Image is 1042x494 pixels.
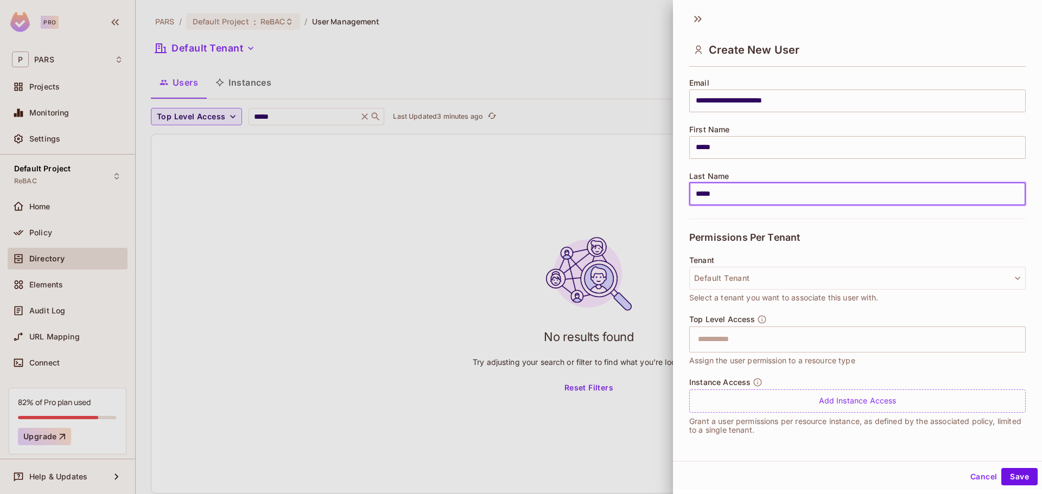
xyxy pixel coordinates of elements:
[689,378,751,387] span: Instance Access
[689,417,1026,434] p: Grant a user permissions per resource instance, as defined by the associated policy, limited to a...
[689,232,800,243] span: Permissions Per Tenant
[689,292,878,304] span: Select a tenant you want to associate this user with.
[689,355,855,367] span: Assign the user permission to a resource type
[1001,468,1038,485] button: Save
[689,172,729,181] span: Last Name
[689,256,714,265] span: Tenant
[689,79,709,87] span: Email
[689,315,755,324] span: Top Level Access
[689,267,1026,290] button: Default Tenant
[966,468,1001,485] button: Cancel
[689,125,730,134] span: First Name
[1020,338,1022,340] button: Open
[689,389,1026,413] div: Add Instance Access
[709,43,799,56] span: Create New User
